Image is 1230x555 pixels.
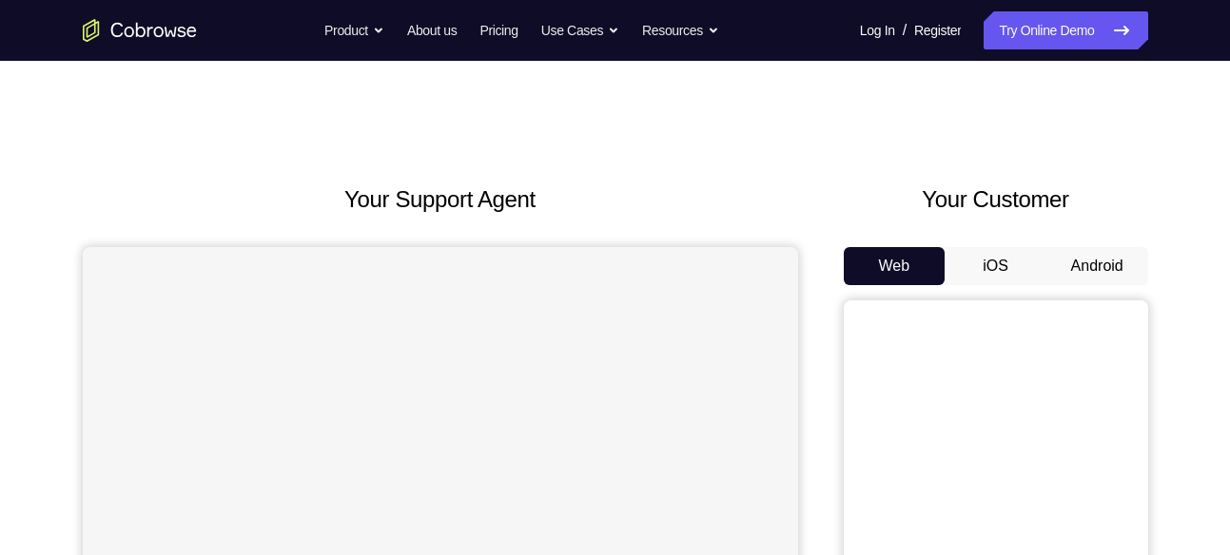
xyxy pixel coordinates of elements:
[83,182,798,217] h2: Your Support Agent
[479,11,517,49] a: Pricing
[914,11,961,49] a: Register
[324,11,384,49] button: Product
[945,247,1046,285] button: iOS
[642,11,719,49] button: Resources
[984,11,1147,49] a: Try Online Demo
[844,182,1148,217] h2: Your Customer
[407,11,457,49] a: About us
[1046,247,1148,285] button: Android
[860,11,895,49] a: Log In
[903,19,907,42] span: /
[541,11,619,49] button: Use Cases
[844,247,946,285] button: Web
[83,19,197,42] a: Go to the home page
